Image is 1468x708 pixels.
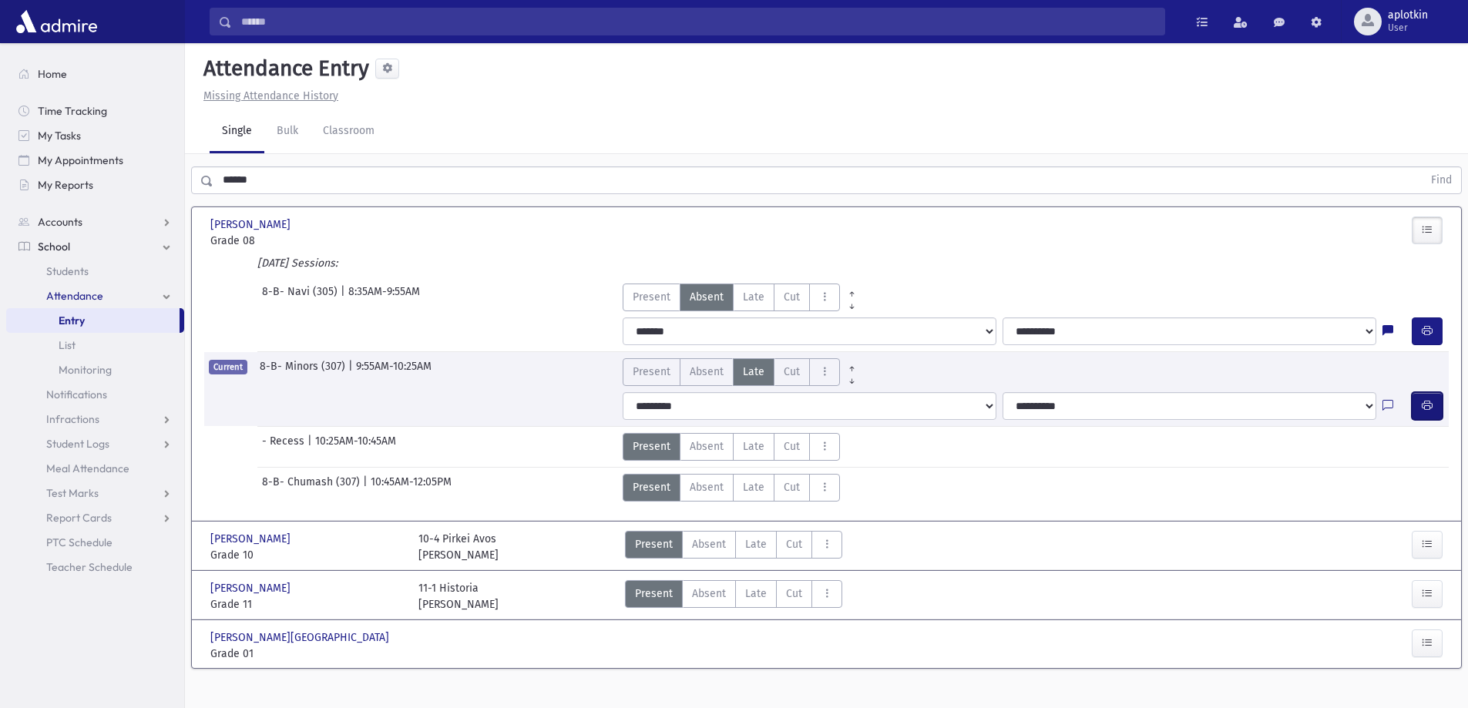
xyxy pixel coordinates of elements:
[623,474,840,502] div: AttTypes
[6,308,180,333] a: Entry
[840,358,864,371] a: All Prior
[6,456,184,481] a: Meal Attendance
[840,296,864,308] a: All Later
[46,437,109,451] span: Student Logs
[6,148,184,173] a: My Appointments
[46,560,133,574] span: Teacher Schedule
[210,233,403,249] span: Grade 08
[311,110,387,153] a: Classroom
[743,364,764,380] span: Late
[38,215,82,229] span: Accounts
[743,479,764,495] span: Late
[1388,22,1428,34] span: User
[745,586,767,602] span: Late
[6,431,184,456] a: Student Logs
[6,505,184,530] a: Report Cards
[363,474,371,502] span: |
[209,360,247,374] span: Current
[633,438,670,455] span: Present
[635,536,673,552] span: Present
[210,110,264,153] a: Single
[6,357,184,382] a: Monitoring
[784,438,800,455] span: Cut
[210,531,294,547] span: [PERSON_NAME]
[341,284,348,311] span: |
[635,586,673,602] span: Present
[46,264,89,278] span: Students
[6,333,184,357] a: List
[307,433,315,461] span: |
[625,580,842,612] div: AttTypes
[46,461,129,475] span: Meal Attendance
[6,62,184,86] a: Home
[59,338,76,352] span: List
[6,530,184,555] a: PTC Schedule
[46,511,112,525] span: Report Cards
[6,99,184,123] a: Time Tracking
[46,388,107,401] span: Notifications
[46,486,99,500] span: Test Marks
[6,123,184,148] a: My Tasks
[418,580,499,612] div: 11-1 Historia [PERSON_NAME]
[6,234,184,259] a: School
[623,358,864,386] div: AttTypes
[315,433,396,461] span: 10:25AM-10:45AM
[418,531,499,563] div: 10-4 Pirkei Avos [PERSON_NAME]
[38,240,70,253] span: School
[743,438,764,455] span: Late
[371,474,452,502] span: 10:45AM-12:05PM
[38,178,93,192] span: My Reports
[12,6,101,37] img: AdmirePro
[784,479,800,495] span: Cut
[203,89,338,102] u: Missing Attendance History
[625,531,842,563] div: AttTypes
[348,284,420,311] span: 8:35AM-9:55AM
[210,547,403,563] span: Grade 10
[197,55,369,82] h5: Attendance Entry
[784,289,800,305] span: Cut
[1388,9,1428,22] span: aplotkin
[356,358,432,386] span: 9:55AM-10:25AM
[6,173,184,197] a: My Reports
[6,259,184,284] a: Students
[348,358,356,386] span: |
[690,479,724,495] span: Absent
[6,210,184,234] a: Accounts
[633,479,670,495] span: Present
[6,481,184,505] a: Test Marks
[692,586,726,602] span: Absent
[840,371,864,383] a: All Later
[210,629,392,646] span: [PERSON_NAME][GEOGRAPHIC_DATA]
[210,646,403,662] span: Grade 01
[197,89,338,102] a: Missing Attendance History
[6,555,184,579] a: Teacher Schedule
[260,358,348,386] span: 8-B- Minors (307)
[46,289,103,303] span: Attendance
[743,289,764,305] span: Late
[692,536,726,552] span: Absent
[633,364,670,380] span: Present
[623,284,864,311] div: AttTypes
[38,153,123,167] span: My Appointments
[1422,167,1461,193] button: Find
[623,433,840,461] div: AttTypes
[262,433,307,461] span: - Recess
[46,535,113,549] span: PTC Schedule
[38,104,107,118] span: Time Tracking
[38,67,67,81] span: Home
[210,216,294,233] span: [PERSON_NAME]
[784,364,800,380] span: Cut
[690,438,724,455] span: Absent
[786,586,802,602] span: Cut
[38,129,81,143] span: My Tasks
[840,284,864,296] a: All Prior
[6,407,184,431] a: Infractions
[210,580,294,596] span: [PERSON_NAME]
[257,257,338,270] i: [DATE] Sessions:
[46,412,99,426] span: Infractions
[633,289,670,305] span: Present
[6,284,184,308] a: Attendance
[690,364,724,380] span: Absent
[786,536,802,552] span: Cut
[59,314,85,327] span: Entry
